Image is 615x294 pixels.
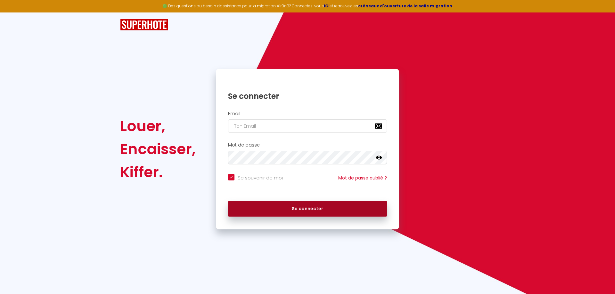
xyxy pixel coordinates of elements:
[228,142,387,148] h2: Mot de passe
[228,91,387,101] h1: Se connecter
[228,111,387,116] h2: Email
[228,201,387,217] button: Se connecter
[324,3,330,9] a: ICI
[120,19,168,31] img: SuperHote logo
[120,161,196,184] div: Kiffer.
[5,3,24,22] button: Ouvrir le widget de chat LiveChat
[120,138,196,161] div: Encaisser,
[228,119,387,133] input: Ton Email
[120,115,196,138] div: Louer,
[338,175,387,181] a: Mot de passe oublié ?
[358,3,452,9] a: créneaux d'ouverture de la salle migration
